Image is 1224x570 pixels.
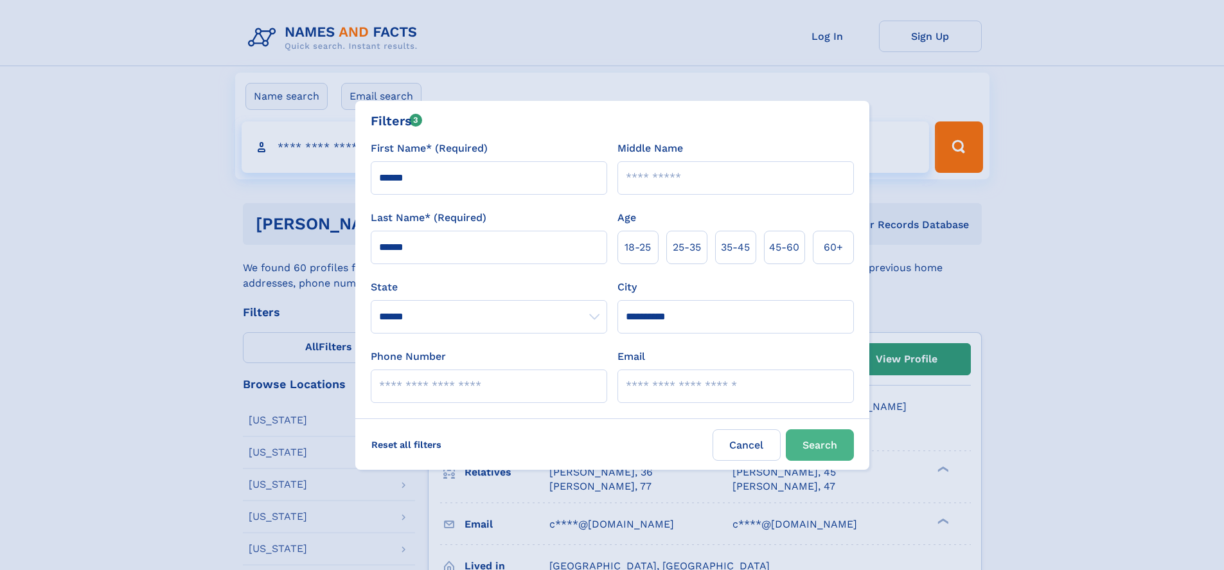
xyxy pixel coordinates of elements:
[786,429,854,461] button: Search
[617,349,645,364] label: Email
[617,210,636,226] label: Age
[371,111,423,130] div: Filters
[713,429,781,461] label: Cancel
[371,210,486,226] label: Last Name* (Required)
[625,240,651,255] span: 18‑25
[371,349,446,364] label: Phone Number
[824,240,843,255] span: 60+
[363,429,450,460] label: Reset all filters
[617,141,683,156] label: Middle Name
[769,240,799,255] span: 45‑60
[673,240,701,255] span: 25‑35
[617,280,637,295] label: City
[721,240,750,255] span: 35‑45
[371,280,607,295] label: State
[371,141,488,156] label: First Name* (Required)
